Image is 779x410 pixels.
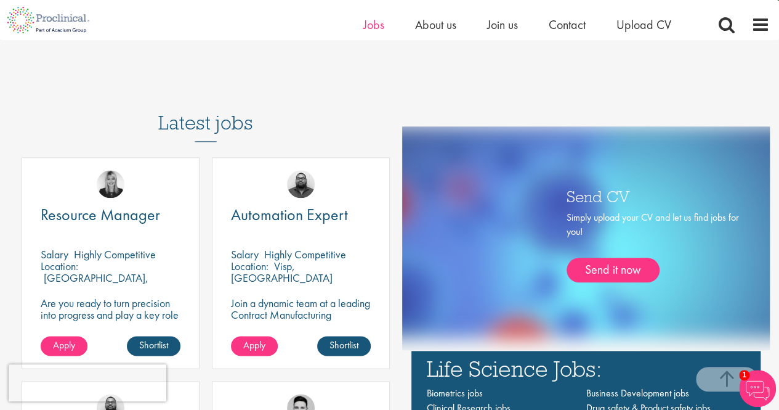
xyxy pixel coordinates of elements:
[158,81,253,142] h3: Latest jobs
[41,336,87,356] a: Apply
[549,17,586,33] a: Contact
[41,271,148,297] p: [GEOGRAPHIC_DATA], [GEOGRAPHIC_DATA]
[9,364,166,401] iframe: reCAPTCHA
[427,387,483,400] a: Biometrics jobs
[41,207,180,223] a: Resource Manager
[427,357,746,380] h3: Life Science Jobs:
[231,297,371,367] p: Join a dynamic team at a leading Contract Manufacturing Organisation (CMO) and contribute to grou...
[53,338,75,351] span: Apply
[317,336,371,356] a: Shortlist
[231,247,259,261] span: Salary
[41,297,180,344] p: Are you ready to turn precision into progress and play a key role in shaping the future of pharma...
[127,336,180,356] a: Shortlist
[74,247,156,261] p: Highly Competitive
[739,370,749,380] span: 1
[567,258,660,282] a: Send it now
[616,17,671,33] a: Upload CV
[487,17,518,33] a: Join us
[739,370,776,407] img: Chatbot
[41,204,160,225] span: Resource Manager
[567,188,739,204] h3: Send CV
[243,338,265,351] span: Apply
[231,207,371,223] a: Automation Expert
[41,259,78,273] span: Location:
[264,247,346,261] p: Highly Competitive
[231,259,268,273] span: Location:
[287,170,315,198] img: Ashley Bennett
[231,204,348,225] span: Automation Expert
[97,170,124,198] img: Janelle Jones
[231,336,278,356] a: Apply
[231,259,333,285] p: Visp, [GEOGRAPHIC_DATA]
[41,247,68,261] span: Salary
[363,17,384,33] a: Jobs
[586,387,688,400] a: Business Development jobs
[567,211,739,282] div: Simply upload your CV and let us find jobs for you!
[415,17,456,33] a: About us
